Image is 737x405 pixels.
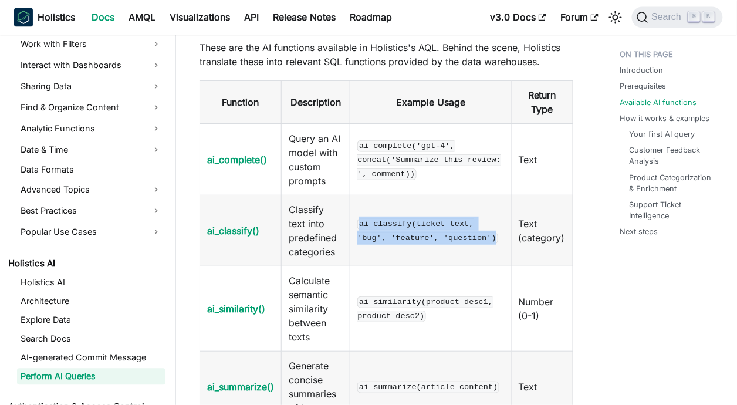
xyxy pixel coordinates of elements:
a: ai_classify() [207,225,259,237]
a: Sharing Data [17,77,165,96]
a: AMQL [121,8,163,27]
span: Search [648,12,689,23]
code: ai_complete('gpt-4', concat('Summarize this review: ', comment)) [357,140,501,180]
a: Customer Feedback Analysis [630,145,714,167]
a: Prerequisites [620,81,667,92]
a: Interact with Dashboards [17,56,165,75]
a: v3.0 Docs [483,8,553,27]
a: AI-generated Commit Message [17,350,165,366]
a: Data Formats [17,162,165,178]
code: ai_classify(ticket_text, 'bug', 'feature', 'question') [357,218,498,244]
a: Popular Use Cases [17,223,165,242]
th: Return Type [511,81,573,124]
b: Holistics [38,11,75,25]
a: Available AI functions [620,97,697,109]
td: Text (category) [511,195,573,266]
a: ai_summarize() [207,381,274,393]
td: Calculate semantic similarity between texts [282,266,350,352]
button: Search (Command+K) [632,7,723,28]
p: These are the AI functions available in Holistics's AQL. Behind the scene, Holistics translate th... [200,41,573,69]
a: ai_complete() [207,154,267,166]
td: Classify text into predefined categories [282,195,350,266]
a: Best Practices [17,202,165,221]
a: API [237,8,266,27]
a: Holistics AI [5,256,165,272]
a: Explore Data [17,312,165,329]
img: Holistics [14,8,33,27]
a: Date & Time [17,141,165,160]
a: Work with Filters [17,35,165,54]
a: Forum [553,8,606,27]
a: Visualizations [163,8,237,27]
code: ai_similarity(product_desc1, product_desc2) [357,296,493,322]
a: Docs [84,8,121,27]
a: HolisticsHolistics [14,8,75,27]
th: Description [282,81,350,124]
a: Roadmap [343,8,399,27]
a: Product Categorization & Enrichment [630,173,714,195]
th: Example Usage [350,81,512,124]
kbd: K [703,12,715,22]
a: Release Notes [266,8,343,27]
a: Analytic Functions [17,120,165,139]
td: Number (0-1) [511,266,573,352]
a: Holistics AI [17,275,165,291]
a: Support Ticket Intelligence [630,200,714,222]
a: Find & Organize Content [17,99,165,117]
a: Perform AI Queries [17,369,165,385]
a: ai_similarity() [207,303,265,315]
td: Query an AI model with custom prompts [282,124,350,195]
kbd: ⌘ [688,12,700,22]
a: Advanced Topics [17,181,165,200]
th: Function [200,81,282,124]
td: Text [511,124,573,195]
a: Search Docs [17,331,165,347]
a: Introduction [620,65,664,76]
a: Next steps [620,227,658,238]
a: How it works & examples [620,113,710,124]
a: Your first AI query [630,129,695,140]
a: Architecture [17,293,165,310]
code: ai_summarize(article_content) [357,382,499,393]
button: Switch between dark and light mode (currently light mode) [606,8,625,27]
